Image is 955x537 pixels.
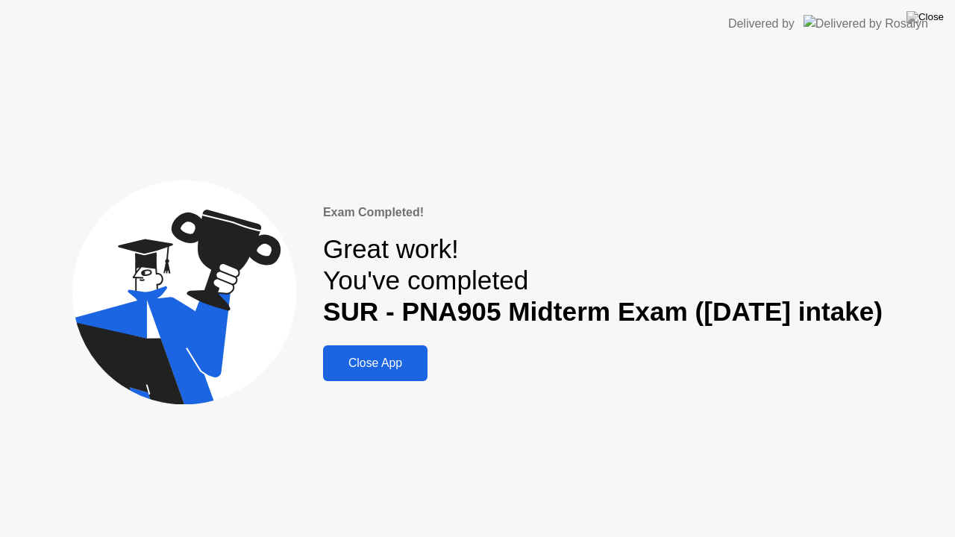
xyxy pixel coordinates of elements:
img: Delivered by Rosalyn [804,15,928,32]
b: SUR - PNA905 Midterm Exam ([DATE] intake) [323,297,883,326]
div: Exam Completed! [323,204,883,222]
div: Close App [328,357,423,370]
img: Close [907,11,944,23]
div: Delivered by [728,15,795,33]
button: Close App [323,345,428,381]
div: Great work! You've completed [323,233,883,328]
